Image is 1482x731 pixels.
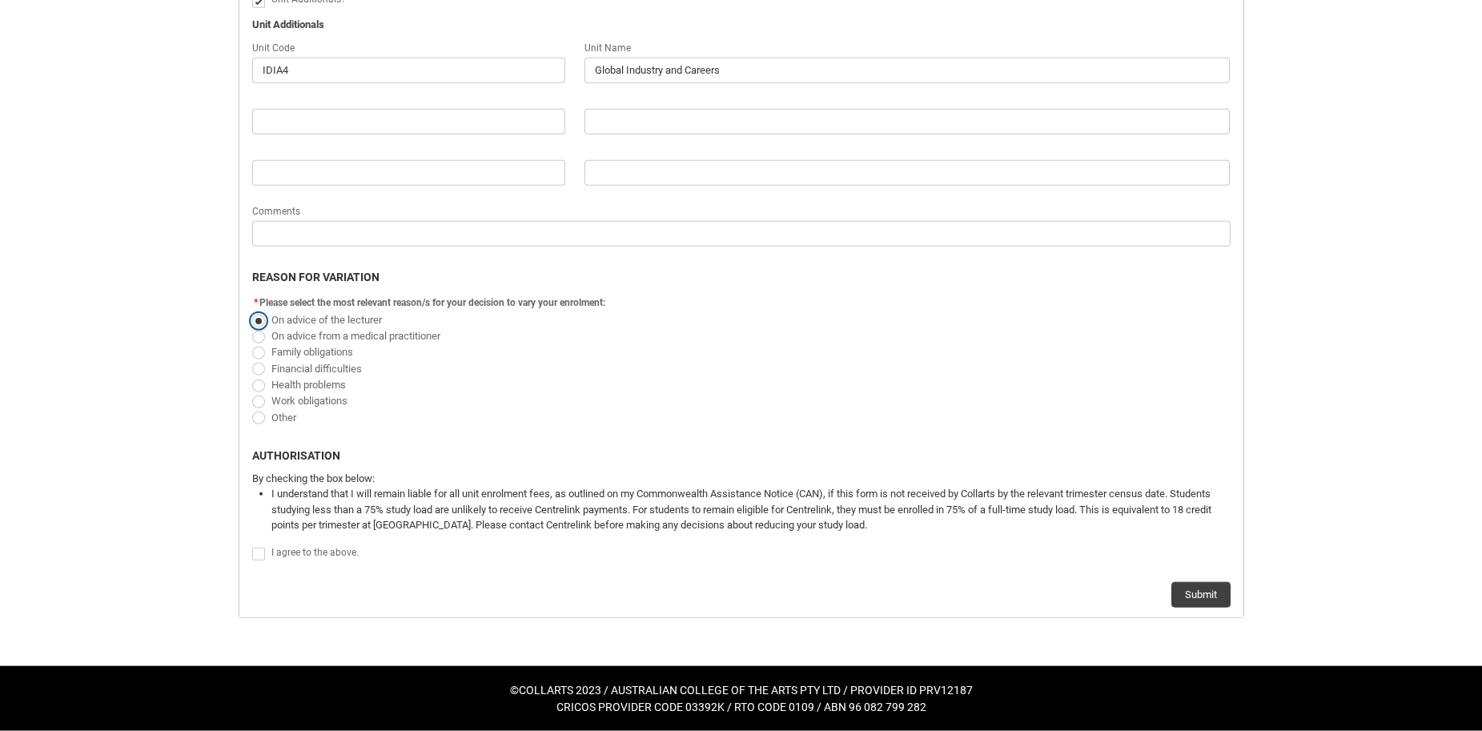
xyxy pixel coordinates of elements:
span: Health problems [271,379,346,391]
span: Financial difficulties [271,363,362,375]
span: Please select the most relevant reason/s for your decision to vary your enrolment: [259,297,605,308]
span: Unit Name [584,42,631,54]
span: I agree to the above. [271,547,359,558]
li: I understand that I will remain liable for all unit enrolment fees, as outlined on my Commonwealt... [271,486,1231,533]
span: Other [271,412,296,424]
span: On advice from a medical practitioner [271,330,440,342]
span: Work obligations [271,395,347,407]
button: Submit [1171,582,1231,608]
span: On advice of the lecturer [271,314,382,326]
b: Unit Additionals [252,18,324,30]
span: Family obligations [271,346,353,358]
b: AUTHORISATION [252,449,340,462]
p: By checking the box below: [252,471,1231,487]
b: REASON FOR VARIATION [252,271,380,283]
abbr: required [254,297,258,308]
span: Comments [252,206,300,217]
span: Unit Code [252,42,295,54]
